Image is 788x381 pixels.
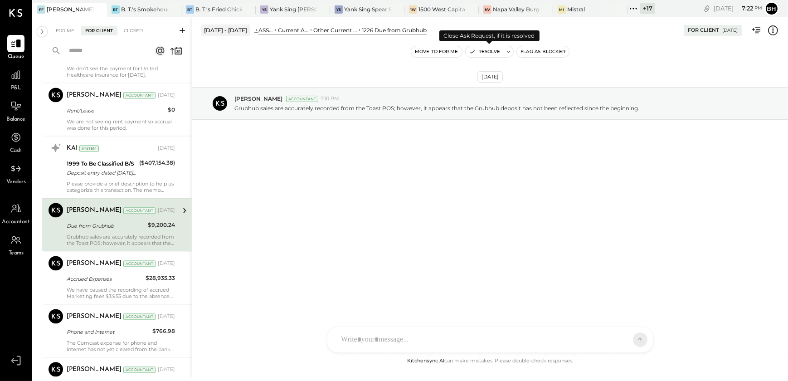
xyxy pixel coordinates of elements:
button: Flag as Blocker [517,46,569,57]
div: Please provide a brief description to help us categorize this transaction. The memo might be help... [67,181,175,193]
div: [PERSON_NAME] [67,259,122,268]
span: Teams [9,249,24,258]
div: [DATE] [158,366,175,373]
div: Due from Grubhub [67,221,145,230]
div: copy link [702,4,711,13]
a: Queue [0,35,31,61]
button: Bh [764,1,779,16]
div: [DATE] [477,71,503,83]
a: Accountant [0,200,31,226]
div: Accountant [123,366,156,373]
div: Napa Valley Burger Company [493,5,540,13]
div: 1226 Due from Grubhub [362,26,427,34]
div: [PERSON_NAME] [67,365,122,374]
button: Move to for me [411,46,462,57]
div: FF [37,5,45,14]
div: Mistral [567,5,585,13]
div: Phone and Internet [67,327,150,337]
div: Accountant [123,207,156,214]
div: [DATE] [158,207,175,214]
div: B. T.'s Smokehouse [121,5,168,13]
div: System [79,145,99,151]
div: We are not seeing rent payment so accrual was done for this period. [67,118,175,131]
div: Mi [558,5,566,14]
div: [DATE] [158,260,175,267]
div: + 17 [640,3,655,14]
div: YS [260,5,268,14]
div: $9,200.24 [148,220,175,230]
div: Deposit entry dated [DATE] coded under Payroll clearing instead of actual GL [67,168,136,177]
span: Accountant [2,218,30,226]
div: ASSETS [258,26,273,34]
div: 1999 To Be Classified B/S [67,159,136,168]
div: [DATE] [714,4,762,13]
div: BT [112,5,120,14]
div: Grubhub sales are accurately recorded from the Toast POS; however, it appears that the Grubhub de... [67,234,175,246]
div: $28,935.33 [146,274,175,283]
div: Rent/Lease [67,106,165,115]
div: Accountant [123,92,156,98]
div: Yank Sing [PERSON_NAME][GEOGRAPHIC_DATA] [270,5,316,13]
div: [PERSON_NAME] [67,206,122,215]
div: [DATE] [722,27,738,34]
div: Accountant [123,313,156,320]
div: Accrued Expenses [67,274,143,283]
span: 7:10 PM [321,95,339,103]
span: Cash [10,147,22,155]
div: $766.98 [152,327,175,336]
span: Balance [6,116,25,124]
a: P&L [0,66,31,93]
button: Resolve [466,46,504,57]
div: Current Assets [278,26,309,34]
div: Other Current Assets [313,26,357,34]
span: Vendors [6,178,26,186]
a: Balance [0,98,31,124]
div: [PERSON_NAME], LLC [47,5,93,13]
span: P&L [11,84,21,93]
div: We don't see the payment for United Healthcare insurance for [DATE]. [67,65,175,78]
div: Accountant [123,260,156,267]
div: NV [483,5,491,14]
div: BT [186,5,194,14]
div: [DATE] [158,313,175,320]
div: Closed [119,26,147,35]
div: B. T.'s Fried Chicken [195,5,242,13]
div: 1W [409,5,417,14]
a: Teams [0,231,31,258]
div: KAI [67,144,78,153]
div: YS [335,5,343,14]
div: 1500 West Capital LP [418,5,465,13]
a: Vendors [0,160,31,186]
div: For Client [688,27,719,34]
a: Cash [0,129,31,155]
div: We have paused the recording of accrued Marketing fees $3,953 due to the absence of invoices sinc... [67,287,175,299]
div: [DATE] [158,92,175,99]
p: Grubhub sales are accurately recorded from the Toast POS; however, it appears that the Grubhub de... [234,104,639,112]
div: [DATE] - [DATE] [201,24,250,36]
div: [PERSON_NAME] [67,312,122,321]
div: The Comcast expense for phone and internet has not yet cleared from the bank or credit card in th... [67,340,175,352]
div: Close Ask Request, if it is resolved [439,30,540,41]
div: For Me [51,26,79,35]
span: Queue [8,53,24,61]
div: For Client [81,26,117,35]
div: [PERSON_NAME] [67,91,122,100]
div: $0 [168,105,175,114]
div: ($407,154.38) [139,158,175,167]
div: [DATE] [158,145,175,152]
span: [PERSON_NAME] [234,95,282,103]
div: Accountant [286,96,318,102]
div: Yank Sing Spear Street [344,5,391,13]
